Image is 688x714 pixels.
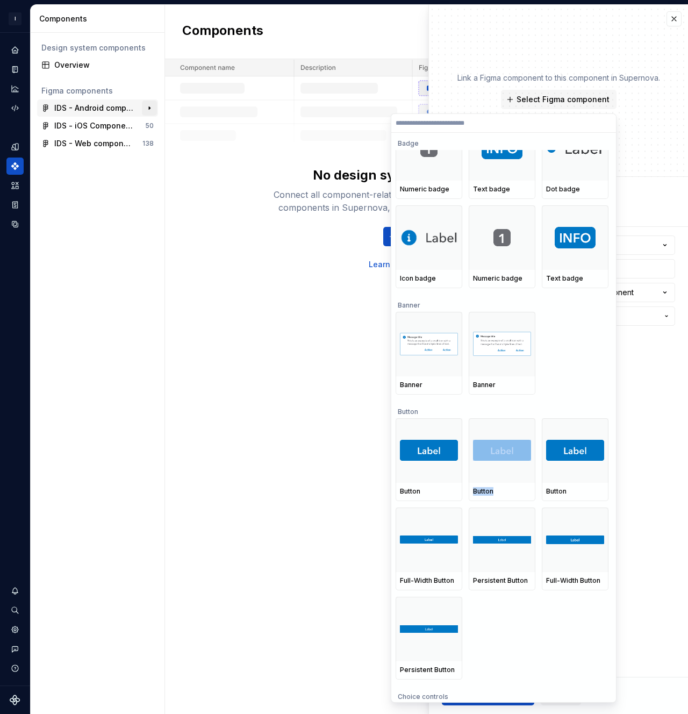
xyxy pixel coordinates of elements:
div: Persistent Button [400,666,458,674]
div: 138 [142,139,154,148]
div: Button [546,487,604,496]
div: Banner [396,295,608,312]
button: Notifications [6,582,24,599]
a: Code automation [6,99,24,117]
div: Components [39,13,160,24]
div: Button [400,487,458,496]
div: Choice controls [396,686,608,703]
div: IDS - Web components [54,138,134,149]
div: No design system components - yet [313,167,541,184]
div: Icon badge [400,274,458,283]
div: 50 [145,122,154,130]
a: Overview [37,56,158,74]
span: Select Figma component [517,94,610,105]
div: Badge [396,133,608,150]
div: Persistent Button [473,576,531,585]
button: Search ⌘K [6,602,24,619]
div: Button [473,487,531,496]
div: Figma components [41,85,154,96]
a: Storybook stories [6,196,24,213]
a: Documentation [6,61,24,78]
a: IDS - Android components [37,99,158,117]
a: Assets [6,177,24,194]
div: Banner [473,381,531,389]
div: Text badge [473,185,531,194]
a: IDS - iOS Components50 [37,117,158,134]
div: Overview [54,60,154,70]
a: Home [6,41,24,59]
div: Numeric badge [473,274,531,283]
a: Design tokens [6,138,24,155]
div: Design system components [41,42,154,53]
button: Select Figma component [501,90,617,109]
div: Connect all component-related data to single entity. Get started by creating components in Supern... [255,188,599,214]
div: Numeric badge [400,185,458,194]
h2: Components [182,22,263,41]
div: Full-Width Button [546,576,604,585]
div: I [9,12,21,25]
a: Learn more about components [369,259,484,270]
div: Dot badge [546,185,604,194]
a: Data sources [6,216,24,233]
div: Full-Width Button [400,576,458,585]
p: Link a Figma component to this component in Supernova. [457,73,660,83]
div: Banner [400,381,458,389]
svg: Supernova Logo [10,695,20,705]
button: Contact support [6,640,24,658]
div: IDS - iOS Components [54,120,134,131]
button: New component [383,227,470,246]
a: Analytics [6,80,24,97]
a: Settings [6,621,24,638]
div: Button [396,401,608,418]
div: Text badge [546,274,604,283]
div: IDS - Android components [54,103,134,113]
a: Components [6,158,24,175]
a: IDS - Web components138 [37,135,158,152]
button: I [2,7,28,30]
